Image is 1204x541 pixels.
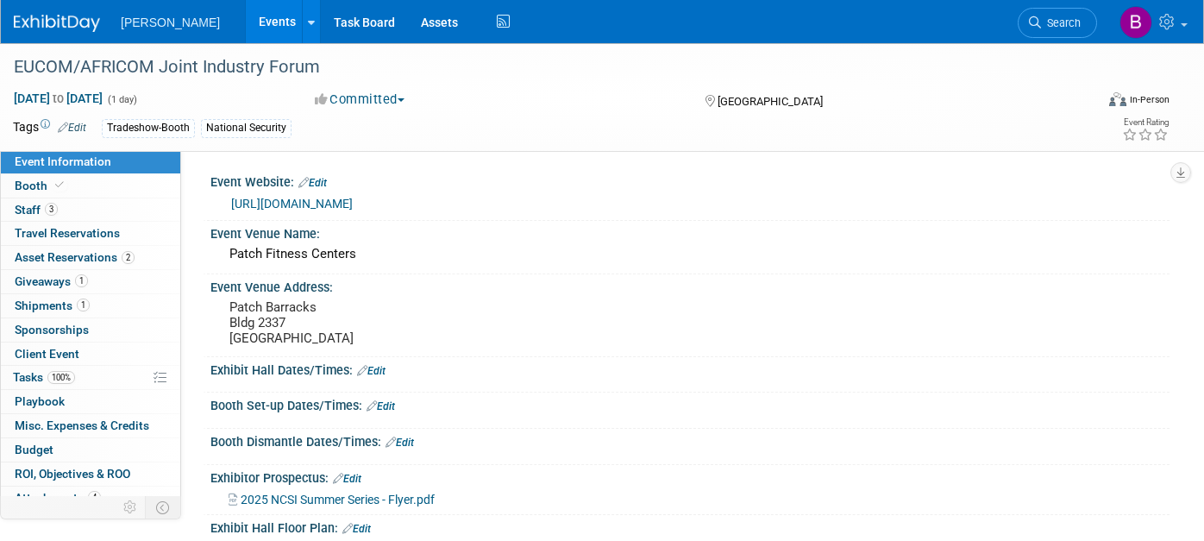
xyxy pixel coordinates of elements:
[309,91,411,109] button: Committed
[50,91,66,105] span: to
[1,174,180,198] a: Booth
[210,274,1170,296] div: Event Venue Address:
[1,390,180,413] a: Playbook
[15,179,67,192] span: Booth
[1,318,180,342] a: Sponsorships
[1122,118,1169,127] div: Event Rating
[367,400,395,412] a: Edit
[13,118,86,138] td: Tags
[357,365,386,377] a: Edit
[15,394,65,408] span: Playbook
[122,251,135,264] span: 2
[75,274,88,287] span: 1
[88,491,101,504] span: 4
[15,323,89,337] span: Sponsorships
[231,197,353,211] a: [URL][DOMAIN_NAME]
[45,203,58,216] span: 3
[1,343,180,366] a: Client Event
[1,150,180,173] a: Event Information
[15,250,135,264] span: Asset Reservations
[241,493,435,506] span: 2025 NCSI Summer Series - Flyer.pdf
[342,523,371,535] a: Edit
[58,122,86,134] a: Edit
[1,198,180,222] a: Staff3
[201,119,292,137] div: National Security
[210,515,1170,538] div: Exhibit Hall Floor Plan:
[210,221,1170,242] div: Event Venue Name:
[102,119,195,137] div: Tradeshow-Booth
[1,438,180,462] a: Budget
[15,467,130,481] span: ROI, Objectives & ROO
[1,270,180,293] a: Giveaways1
[15,347,79,361] span: Client Event
[210,465,1170,488] div: Exhibitor Prospectus:
[298,177,327,189] a: Edit
[55,180,64,190] i: Booth reservation complete
[1,487,180,510] a: Attachments4
[210,169,1170,192] div: Event Website:
[15,491,101,505] span: Attachments
[718,95,823,108] span: [GEOGRAPHIC_DATA]
[106,94,137,105] span: (1 day)
[1041,16,1081,29] span: Search
[116,496,146,519] td: Personalize Event Tab Strip
[8,52,1071,83] div: EUCOM/AFRICOM Joint Industry Forum
[15,274,88,288] span: Giveaways
[1119,6,1152,39] img: Buse Onen
[47,371,75,384] span: 100%
[1,294,180,318] a: Shipments1
[386,437,414,449] a: Edit
[15,443,53,456] span: Budget
[14,15,100,32] img: ExhibitDay
[333,473,361,485] a: Edit
[229,299,591,346] pre: Patch Barracks Bldg 2337 [GEOGRAPHIC_DATA]
[229,493,435,506] a: 2025 NCSI Summer Series - Flyer.pdf
[210,393,1170,415] div: Booth Set-up Dates/Times:
[223,241,1157,267] div: Patch Fitness Centers
[77,299,90,311] span: 1
[1109,92,1126,106] img: Format-Inperson.png
[1,366,180,389] a: Tasks100%
[1,462,180,486] a: ROI, Objectives & ROO
[1,222,180,245] a: Travel Reservations
[121,16,220,29] span: [PERSON_NAME]
[999,90,1170,116] div: Event Format
[1,246,180,269] a: Asset Reservations2
[1018,8,1097,38] a: Search
[15,299,90,312] span: Shipments
[13,370,75,384] span: Tasks
[210,429,1170,451] div: Booth Dismantle Dates/Times:
[15,226,120,240] span: Travel Reservations
[15,418,149,432] span: Misc. Expenses & Credits
[210,357,1170,380] div: Exhibit Hall Dates/Times:
[1,414,180,437] a: Misc. Expenses & Credits
[1129,93,1170,106] div: In-Person
[146,496,181,519] td: Toggle Event Tabs
[15,154,111,168] span: Event Information
[15,203,58,217] span: Staff
[13,91,103,106] span: [DATE] [DATE]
